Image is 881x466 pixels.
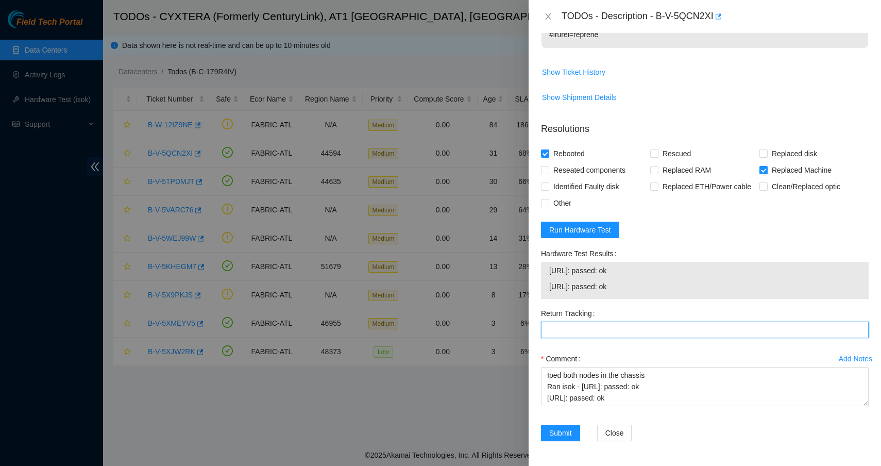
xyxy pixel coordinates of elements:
span: [URL]: passed: ok [549,265,860,276]
label: Hardware Test Results [541,245,620,262]
span: [URL]: passed: ok [549,281,860,292]
p: Resolutions [541,114,869,136]
label: Return Tracking [541,305,599,322]
textarea: Comment [541,367,869,406]
div: Add Notes [839,355,872,362]
span: Replaced Machine [768,162,836,178]
span: Clean/Replaced optic [768,178,844,195]
span: Show Shipment Details [542,92,617,103]
span: Replaced disk [768,145,821,162]
span: Identified Faulty disk [549,178,623,195]
span: Replaced RAM [658,162,715,178]
span: Reseated components [549,162,630,178]
span: Other [549,195,575,211]
button: Show Shipment Details [541,89,617,106]
input: Return Tracking [541,322,869,338]
span: Submit [549,427,572,439]
button: Show Ticket History [541,64,606,80]
span: Replaced ETH/Power cable [658,178,755,195]
button: Close [541,12,555,22]
span: Close [605,427,624,439]
button: Submit [541,425,580,441]
button: Close [597,425,632,441]
div: TODOs - Description - B-V-5QCN2XI [562,8,869,25]
span: close [544,12,552,21]
span: Rescued [658,145,695,162]
button: Add Notes [838,351,873,367]
span: Rebooted [549,145,589,162]
span: Show Ticket History [542,66,605,78]
label: Comment [541,351,584,367]
button: Run Hardware Test [541,222,619,238]
span: Run Hardware Test [549,224,611,236]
